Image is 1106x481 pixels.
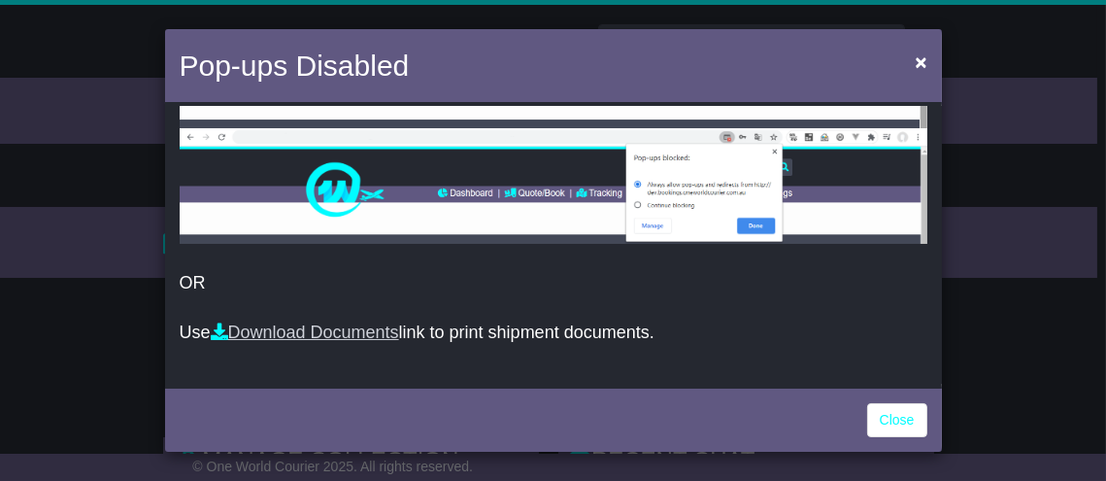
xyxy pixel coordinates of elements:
[180,323,927,344] p: Use link to print shipment documents.
[211,323,399,342] a: Download Documents
[165,107,942,384] div: OR
[180,44,410,87] h4: Pop-ups Disabled
[180,128,927,244] img: allow-popup-2.png
[915,51,926,73] span: ×
[905,42,936,82] button: Close
[867,403,927,437] a: Close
